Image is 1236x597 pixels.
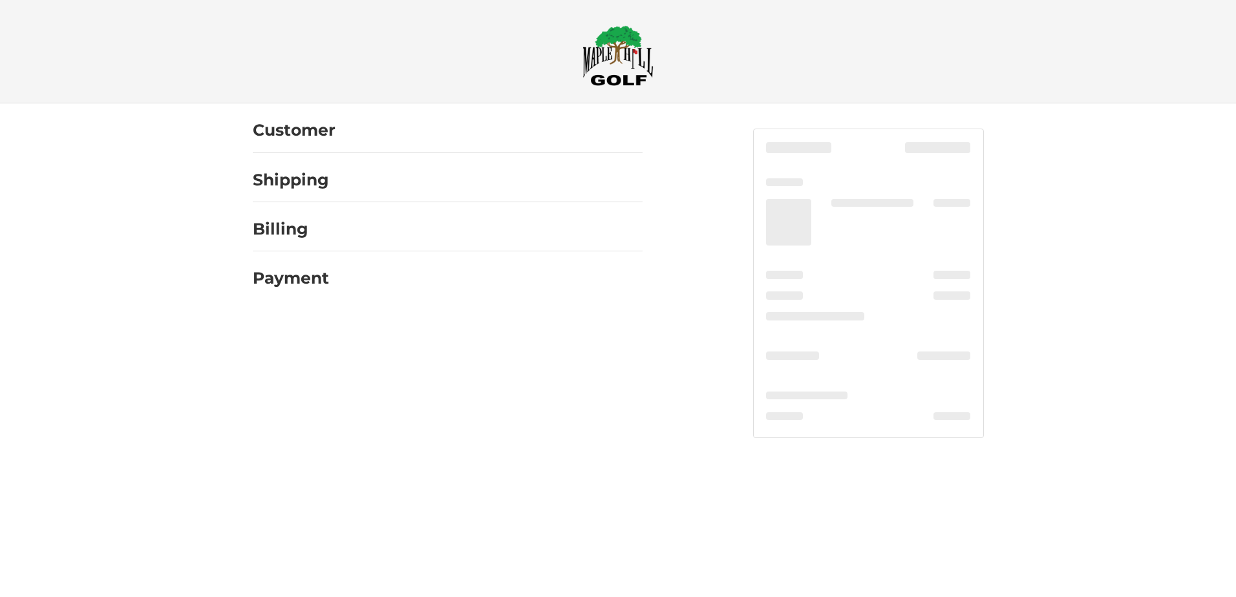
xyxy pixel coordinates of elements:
h2: Billing [253,219,328,239]
iframe: Google Customer Reviews [1129,562,1236,597]
h2: Payment [253,268,329,288]
h2: Shipping [253,170,329,190]
h2: Customer [253,120,336,140]
img: Maple Hill Golf [582,25,654,86]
